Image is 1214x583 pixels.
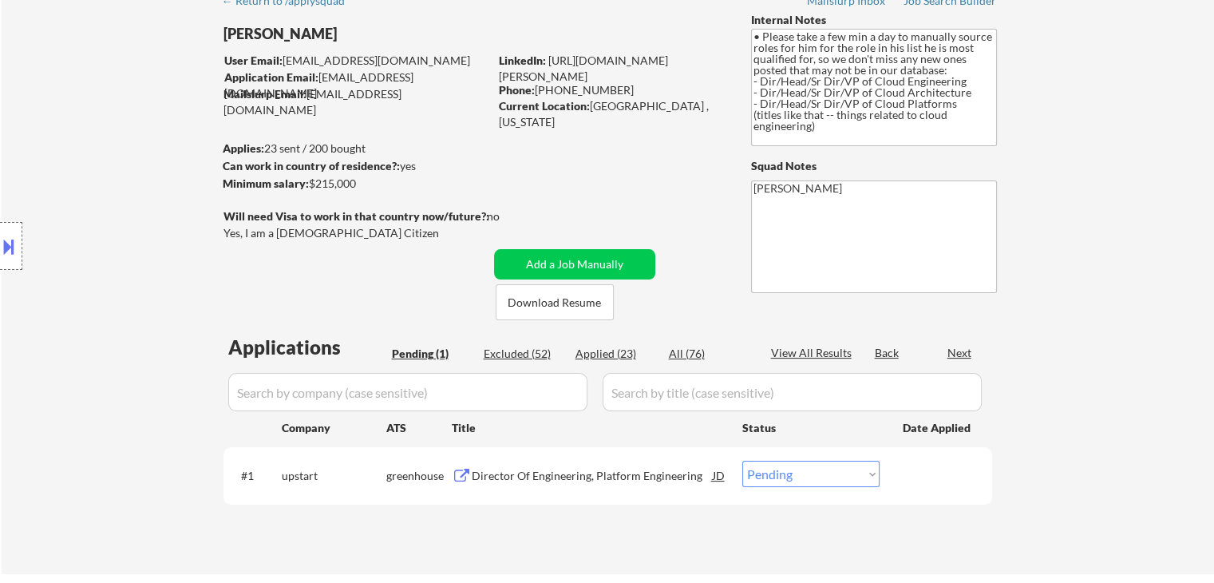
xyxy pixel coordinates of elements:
div: Company [282,420,386,436]
div: Date Applied [903,420,973,436]
div: Applications [228,338,386,357]
div: All (76) [669,346,749,362]
div: Director Of Engineering, Platform Engineering [472,468,713,484]
strong: Will need Visa to work in that country now/future?: [223,209,489,223]
div: [PHONE_NUMBER] [499,82,725,98]
div: upstart [282,468,386,484]
strong: Phone: [499,83,535,97]
div: JD [711,461,727,490]
strong: Application Email: [224,70,318,84]
div: [EMAIL_ADDRESS][DOMAIN_NAME] [224,69,488,101]
div: Yes, I am a [DEMOGRAPHIC_DATA] Citizen [223,225,493,241]
div: yes [223,158,484,174]
div: [PERSON_NAME] [223,24,552,44]
button: Add a Job Manually [494,249,655,280]
div: Back [875,345,900,361]
div: [EMAIL_ADDRESS][DOMAIN_NAME] [223,86,488,117]
div: #1 [241,468,269,484]
div: Next [947,345,973,361]
div: Pending (1) [392,346,472,362]
div: [GEOGRAPHIC_DATA] , [US_STATE] [499,98,725,129]
strong: Mailslurp Email: [223,87,306,101]
div: View All Results [771,345,856,361]
div: greenhouse [386,468,452,484]
div: $215,000 [223,176,488,192]
div: 23 sent / 200 bought [223,141,488,157]
div: [EMAIL_ADDRESS][DOMAIN_NAME] [224,53,488,69]
a: [URL][DOMAIN_NAME][PERSON_NAME] [499,54,668,83]
input: Search by title (case sensitive) [603,373,982,411]
div: Applied (23) [575,346,655,362]
strong: User Email: [224,54,283,67]
div: no [487,208,532,224]
strong: Can work in country of residence?: [223,159,400,173]
strong: Current Location: [499,99,590,113]
input: Search by company (case sensitive) [228,373,587,411]
div: Title [452,420,727,436]
button: Download Resume [496,284,614,320]
div: Internal Notes [751,12,997,28]
strong: LinkedIn: [499,54,546,67]
div: ATS [386,420,452,436]
div: Status [742,413,880,442]
div: Excluded (52) [484,346,564,362]
div: Squad Notes [751,158,997,174]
